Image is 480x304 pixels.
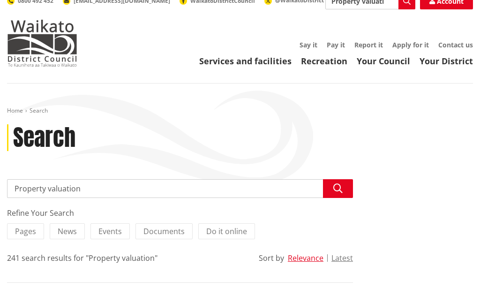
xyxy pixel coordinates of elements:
[420,56,473,67] a: Your District
[13,125,75,152] h1: Search
[7,180,353,198] input: Search input
[331,254,353,263] button: Latest
[7,107,23,115] a: Home
[392,41,429,50] a: Apply for it
[15,227,36,237] span: Pages
[7,107,473,115] nav: breadcrumb
[199,56,292,67] a: Services and facilities
[7,20,77,67] img: Waikato District Council - Te Kaunihera aa Takiwaa o Waikato
[206,227,247,237] span: Do it online
[437,265,471,298] iframe: Messenger Launcher
[143,227,185,237] span: Documents
[327,41,345,50] a: Pay it
[300,41,317,50] a: Say it
[438,41,473,50] a: Contact us
[288,254,323,263] button: Relevance
[259,253,284,264] div: Sort by
[30,107,48,115] span: Search
[354,41,383,50] a: Report it
[7,208,353,219] div: Refine Your Search
[301,56,347,67] a: Recreation
[58,227,77,237] span: News
[7,253,157,264] div: 241 search results for "Property valuation"
[357,56,410,67] a: Your Council
[98,227,122,237] span: Events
